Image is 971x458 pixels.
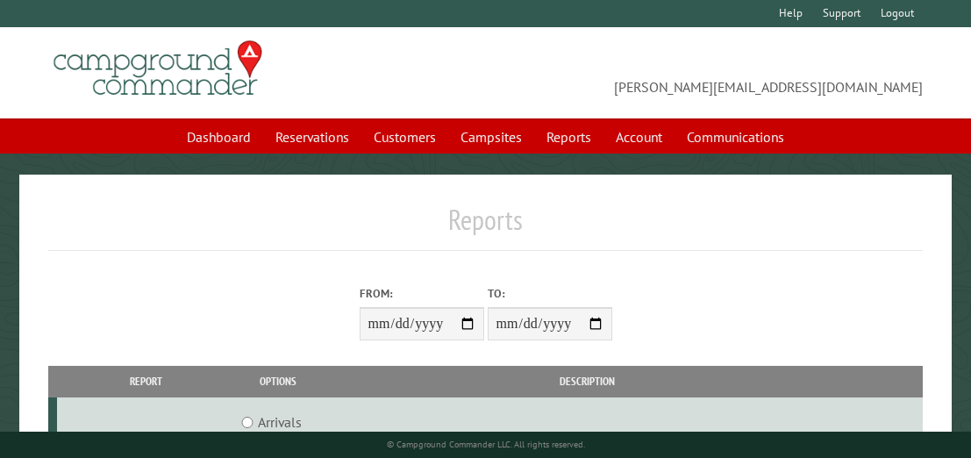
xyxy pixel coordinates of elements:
label: From: [360,285,484,302]
label: Arrivals [258,411,302,433]
th: Options [234,366,323,397]
th: Description [323,366,853,397]
h1: Reports [48,203,922,251]
a: Communications [676,120,795,154]
small: © Campground Commander LLC. All rights reserved. [387,439,585,450]
label: To: [488,285,612,302]
a: Dashboard [176,120,261,154]
a: Reservations [265,120,360,154]
a: Account [605,120,673,154]
a: Reports [536,120,602,154]
span: [PERSON_NAME][EMAIL_ADDRESS][DOMAIN_NAME] [486,48,923,97]
a: Campsites [450,120,532,154]
img: Campground Commander [48,34,268,103]
a: Customers [363,120,446,154]
th: Report [57,366,234,397]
